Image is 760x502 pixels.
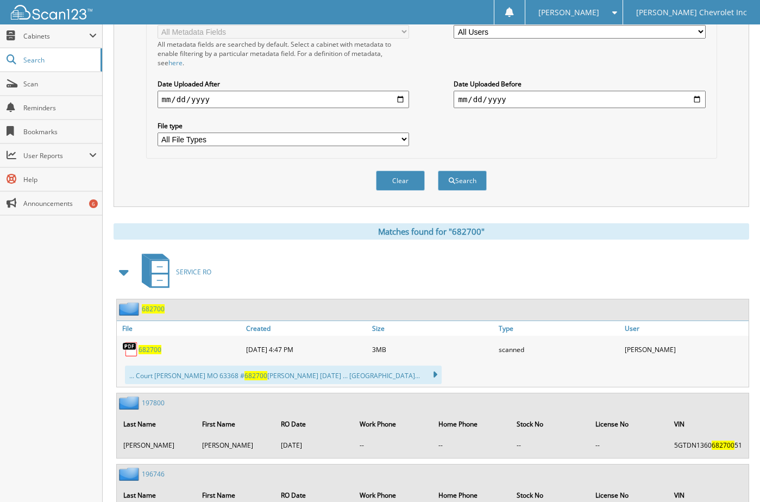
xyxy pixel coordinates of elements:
[176,267,211,277] span: SERVICE RO
[669,436,748,454] td: 5GTDN1360 51
[706,450,760,502] iframe: Chat Widget
[117,321,243,336] a: File
[23,55,95,65] span: Search
[158,121,409,130] label: File type
[636,9,747,16] span: [PERSON_NAME] Chevrolet Inc
[118,413,196,435] th: Last Name
[23,127,97,136] span: Bookmarks
[369,321,496,336] a: Size
[511,413,589,435] th: Stock No
[354,413,432,435] th: Work Phone
[168,58,183,67] a: here
[243,338,370,360] div: [DATE] 4:47 PM
[142,304,165,313] a: 682700
[438,171,487,191] button: Search
[197,413,274,435] th: First Name
[712,441,734,450] span: 682700
[23,79,97,89] span: Scan
[538,9,599,16] span: [PERSON_NAME]
[158,91,409,108] input: start
[354,436,432,454] td: --
[622,338,749,360] div: [PERSON_NAME]
[433,413,511,435] th: Home Phone
[119,302,142,316] img: folder2.png
[244,371,267,380] span: 682700
[23,32,89,41] span: Cabinets
[23,151,89,160] span: User Reports
[275,413,353,435] th: RO Date
[142,398,165,407] a: 197800
[590,436,668,454] td: --
[275,436,353,454] td: [DATE]
[197,436,274,454] td: [PERSON_NAME]
[125,366,442,384] div: ... Court [PERSON_NAME] MO 63368 # [PERSON_NAME] [DATE] ... [GEOGRAPHIC_DATA]...
[139,345,161,354] a: 682700
[158,40,409,67] div: All metadata fields are searched by default. Select a cabinet with metadata to enable filtering b...
[114,223,749,240] div: Matches found for "682700"
[119,467,142,481] img: folder2.png
[590,413,668,435] th: License No
[376,171,425,191] button: Clear
[511,436,589,454] td: --
[122,341,139,357] img: PDF.png
[23,103,97,112] span: Reminders
[23,199,97,208] span: Announcements
[454,91,705,108] input: end
[669,413,748,435] th: VIN
[89,199,98,208] div: 6
[119,396,142,410] img: folder2.png
[135,250,211,293] a: SERVICE RO
[454,79,705,89] label: Date Uploaded Before
[243,321,370,336] a: Created
[118,436,196,454] td: [PERSON_NAME]
[11,5,92,20] img: scan123-logo-white.svg
[142,469,165,479] a: 196746
[433,436,511,454] td: --
[158,79,409,89] label: Date Uploaded After
[369,338,496,360] div: 3MB
[23,175,97,184] span: Help
[622,321,749,336] a: User
[496,338,623,360] div: scanned
[496,321,623,336] a: Type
